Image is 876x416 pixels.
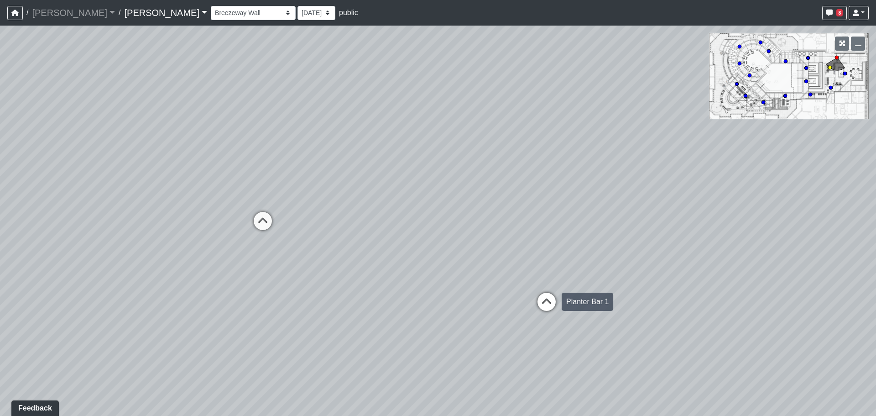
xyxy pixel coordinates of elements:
[7,398,61,416] iframe: Ybug feedback widget
[822,6,847,20] button: 8
[562,293,613,311] div: Planter Bar 1
[32,4,115,22] a: [PERSON_NAME]
[339,9,358,16] span: public
[124,4,207,22] a: [PERSON_NAME]
[23,4,32,22] span: /
[836,9,843,16] span: 8
[115,4,124,22] span: /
